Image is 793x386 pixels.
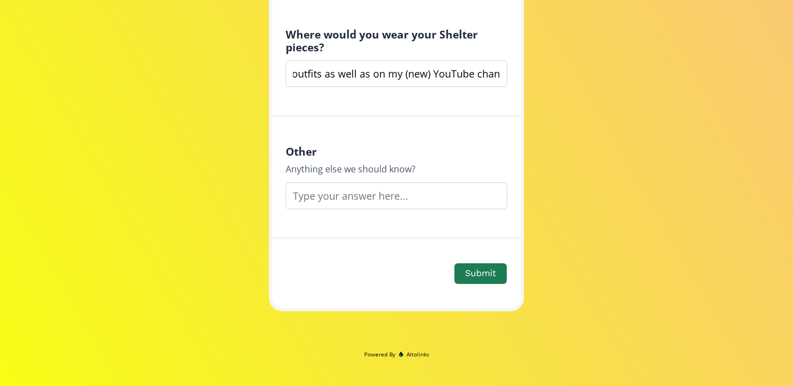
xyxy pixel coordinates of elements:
[407,350,429,359] span: Altolinks
[266,350,527,359] a: Powered ByAltolinks
[286,182,507,209] input: Type your answer here...
[454,263,507,284] button: Submit
[286,162,507,176] div: Anything else we should know?
[286,145,507,158] h4: Other
[364,350,395,359] span: Powered By
[286,28,507,54] h4: Where would you wear your Shelter pieces?
[286,60,507,87] input: Type your answer here...
[398,351,404,357] img: favicon-32x32.png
